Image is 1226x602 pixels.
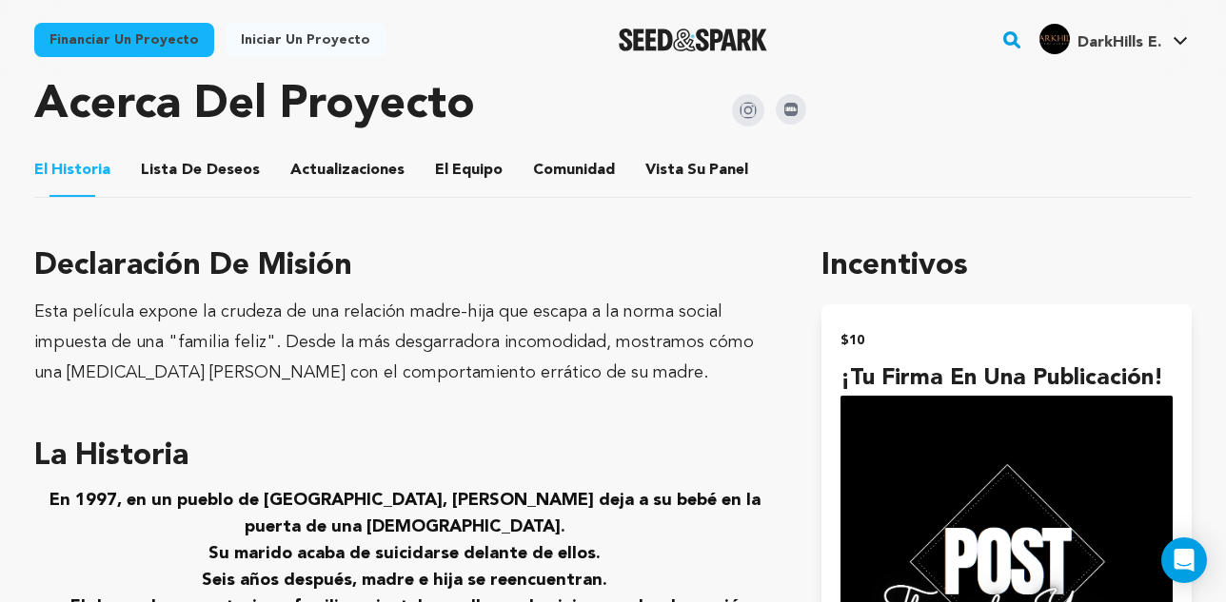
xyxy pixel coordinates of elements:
[1161,537,1207,583] div: Open Intercom Messenger
[34,23,214,57] a: Financiar un proyecto
[241,33,370,47] font: Iniciar un proyecto
[687,163,705,178] font: Su
[1036,20,1192,54] a: Perfil de DarkHills E.
[619,29,768,51] img: Logotipo de Seed&Spark en modo oscuro
[776,94,806,125] img: Icono de IMDB de Seed&Spark
[533,163,615,178] font: Comunidad
[34,251,352,282] font: Declaración de misión
[435,163,448,178] font: El
[34,303,754,381] font: Esta película expone la crudeza de una relación madre-hija que escapa a la norma social impuesta ...
[34,441,188,472] font: La historia
[202,572,607,589] font: Seis años después, madre e hija se reencuentran.
[49,33,199,47] font: Financiar un proyecto
[49,492,761,535] font: En 1997, en un pueblo de [GEOGRAPHIC_DATA], [PERSON_NAME] deja a su bebé en la puerta de una [DEM...
[840,367,1163,390] font: ¡Tu firma en una publicación!
[821,251,968,282] font: Incentivos
[645,159,752,182] a: VistaSuPanel
[34,83,475,128] font: Acerca del proyecto
[1036,20,1192,60] span: Perfil de DarkHills E.
[208,545,601,562] font: Su marido acaba de suicidarse delante de ellos.
[141,163,260,178] font: Lista de deseos
[226,23,386,57] a: Iniciar un proyecto
[34,163,48,178] font: El
[732,94,764,126] img: Icono de Instagram de Seed&Spark
[1039,24,1161,54] div: Perfil de DarkHills E.
[709,163,748,178] font: Panel
[290,163,405,178] font: Actualizaciones
[1039,24,1070,54] img: b43f3a461490f4a4.jpg
[619,29,768,51] a: Página de inicio de Seed&Spark
[840,334,864,347] font: $10
[1078,35,1161,50] font: DarkHills E.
